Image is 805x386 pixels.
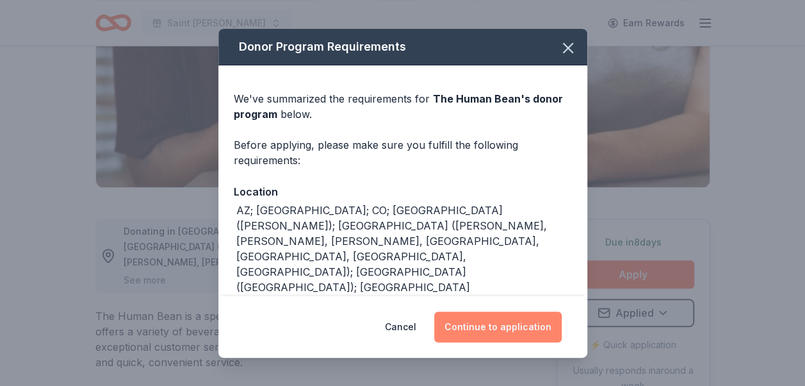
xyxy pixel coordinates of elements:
div: We've summarized the requirements for below. [234,91,572,122]
button: Cancel [385,312,416,342]
div: Donor Program Requirements [218,29,587,65]
div: Before applying, please make sure you fulfill the following requirements: [234,137,572,168]
div: Location [234,183,572,200]
button: Continue to application [434,312,562,342]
